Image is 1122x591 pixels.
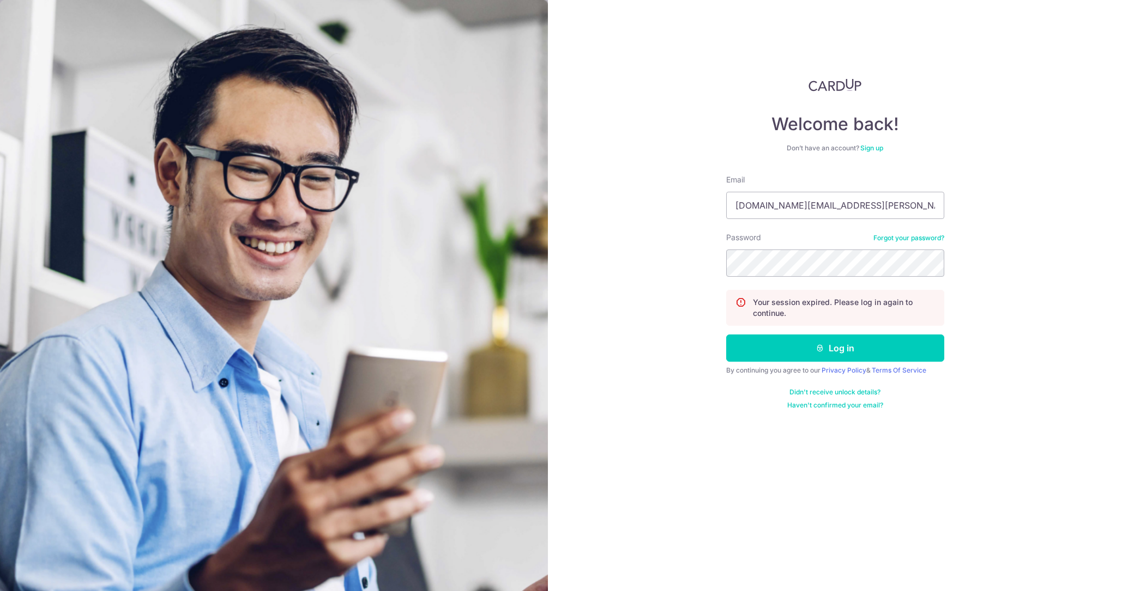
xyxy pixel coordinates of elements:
div: Don’t have an account? [726,144,944,153]
input: Enter your Email [726,192,944,219]
a: Terms Of Service [872,366,926,374]
img: CardUp Logo [809,78,862,92]
label: Email [726,174,745,185]
label: Password [726,232,761,243]
a: Sign up [860,144,883,152]
a: Privacy Policy [822,366,866,374]
div: By continuing you agree to our & [726,366,944,375]
h4: Welcome back! [726,113,944,135]
a: Forgot your password? [873,234,944,242]
button: Log in [726,334,944,362]
a: Didn't receive unlock details? [789,388,880,397]
a: Haven't confirmed your email? [787,401,883,410]
p: Your session expired. Please log in again to continue. [753,297,935,319]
